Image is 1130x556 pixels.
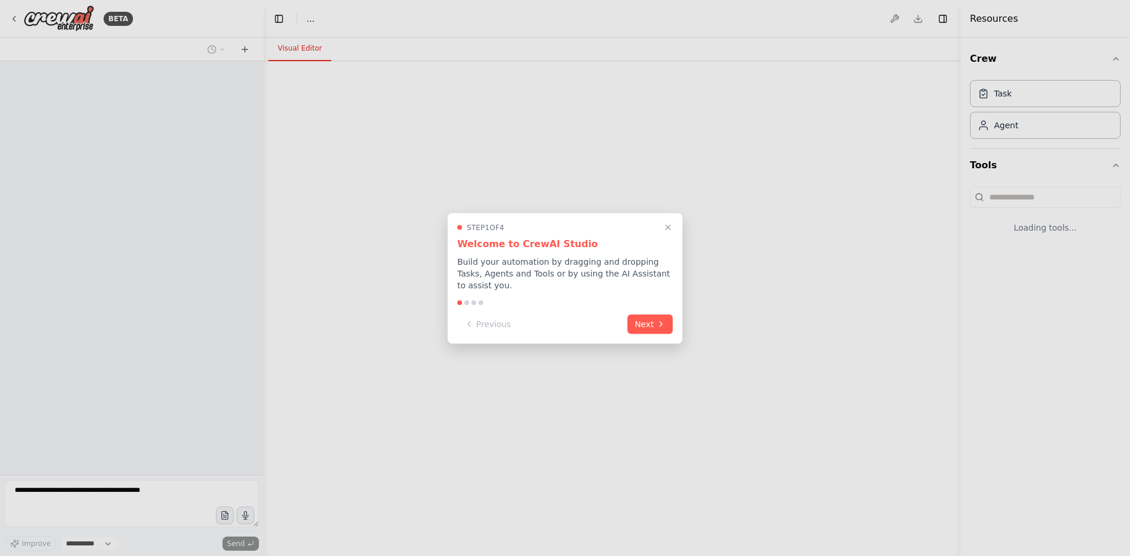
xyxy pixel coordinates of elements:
[457,237,673,251] h3: Welcome to CrewAI Studio
[457,255,673,291] p: Build your automation by dragging and dropping Tasks, Agents and Tools or by using the AI Assista...
[627,314,673,334] button: Next
[661,220,675,234] button: Close walkthrough
[457,314,518,334] button: Previous
[467,222,504,232] span: Step 1 of 4
[271,11,287,27] button: Hide left sidebar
